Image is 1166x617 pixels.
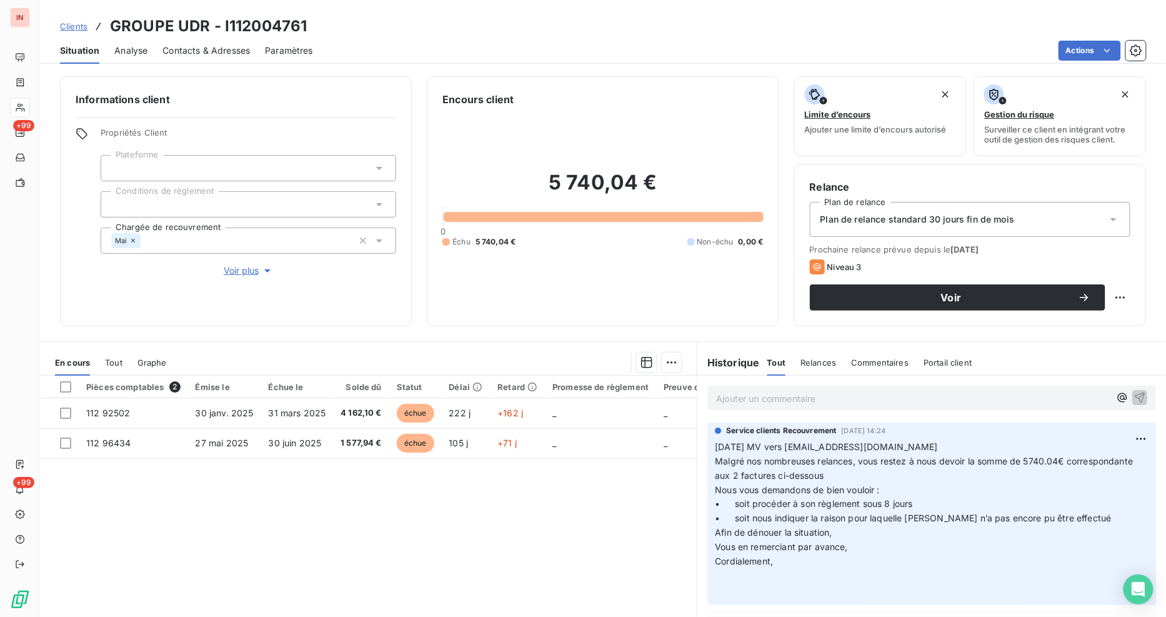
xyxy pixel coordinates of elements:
[449,408,471,418] span: 222 j
[841,427,885,434] span: [DATE] 14:24
[105,358,122,368] span: Tout
[341,437,382,449] span: 1 577,94 €
[664,438,667,448] span: _
[397,434,434,453] span: échue
[664,382,811,392] div: Preuve de commande non conforme
[664,408,667,418] span: _
[265,44,313,57] span: Paramètres
[715,441,1135,481] span: [DATE] MV vers [EMAIL_ADDRESS][DOMAIN_NAME] Malgré nos nombreuses relances, vous restez à nous de...
[196,408,254,418] span: 30 janv. 2025
[552,408,556,418] span: _
[715,498,912,509] span: • soit procéder à son règlement sous 8 jours
[101,128,396,145] span: Propriétés Client
[269,382,326,392] div: Échue le
[397,382,434,392] div: Statut
[13,477,34,488] span: +99
[476,236,516,248] span: 5 740,04 €
[76,92,396,107] h6: Informations client
[60,44,99,57] span: Situation
[951,244,979,254] span: [DATE]
[10,589,30,609] img: Logo LeanPay
[715,541,848,552] span: Vous en remerciant par avance,
[497,382,537,392] div: Retard
[101,264,396,278] button: Voir plus
[86,408,130,418] span: 112 92502
[442,92,514,107] h6: Encours client
[141,235,151,246] input: Ajouter une valeur
[452,236,471,248] span: Échu
[341,382,382,392] div: Solde dû
[924,358,972,368] span: Portail client
[60,21,87,31] span: Clients
[60,20,87,33] a: Clients
[111,199,121,210] input: Ajouter une valeur
[974,76,1146,156] button: Gestion du risqueSurveiller ce client en intégrant votre outil de gestion des risques client.
[441,226,446,236] span: 0
[10,8,30,28] div: IN
[497,438,517,448] span: +71 j
[397,404,434,423] span: échue
[739,236,764,248] span: 0,00 €
[726,425,836,436] span: Service clients Recouvrement
[497,408,523,418] span: +162 j
[715,556,773,566] span: Cordialement,
[196,382,254,392] div: Émise le
[449,438,469,448] span: 105 j
[162,44,250,57] span: Contacts & Adresses
[810,244,1130,254] span: Prochaine relance prévue depuis le
[137,358,167,368] span: Graphe
[810,179,1130,194] h6: Relance
[810,284,1105,311] button: Voir
[224,264,274,277] span: Voir plus
[269,438,322,448] span: 30 juin 2025
[715,513,1111,523] span: • soit nous indiquer la raison pour laquelle [PERSON_NAME] n’a pas encore pu être effectué
[800,358,836,368] span: Relances
[715,484,880,495] span: Nous vous demandons de bien vouloir :
[805,124,947,134] span: Ajouter une limite d’encours autorisé
[767,358,786,368] span: Tout
[115,237,127,244] span: Mai
[825,293,1078,303] span: Voir
[697,355,760,370] h6: Historique
[552,382,649,392] div: Promesse de règlement
[55,358,90,368] span: En cours
[697,236,734,248] span: Non-échu
[13,120,34,131] span: +99
[442,170,763,208] h2: 5 740,04 €
[820,213,1015,226] span: Plan de relance standard 30 jours fin de mois
[851,358,909,368] span: Commentaires
[86,381,181,393] div: Pièces comptables
[111,163,121,174] input: Ajouter une valeur
[196,438,249,448] span: 27 mai 2025
[269,408,326,418] span: 31 mars 2025
[341,407,382,419] span: 4 162,10 €
[715,527,832,538] span: Afin de dénouer la situation,
[805,109,871,119] span: Limite d’encours
[984,109,1054,119] span: Gestion du risque
[984,124,1135,144] span: Surveiller ce client en intégrant votre outil de gestion des risques client.
[552,438,556,448] span: _
[86,438,131,448] span: 112 96434
[110,15,307,38] h3: GROUPE UDR - I112004761
[1124,574,1154,604] div: Open Intercom Messenger
[169,381,181,393] span: 2
[1059,41,1121,61] button: Actions
[114,44,147,57] span: Analyse
[449,382,483,392] div: Délai
[827,262,862,272] span: Niveau 3
[794,76,967,156] button: Limite d’encoursAjouter une limite d’encours autorisé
